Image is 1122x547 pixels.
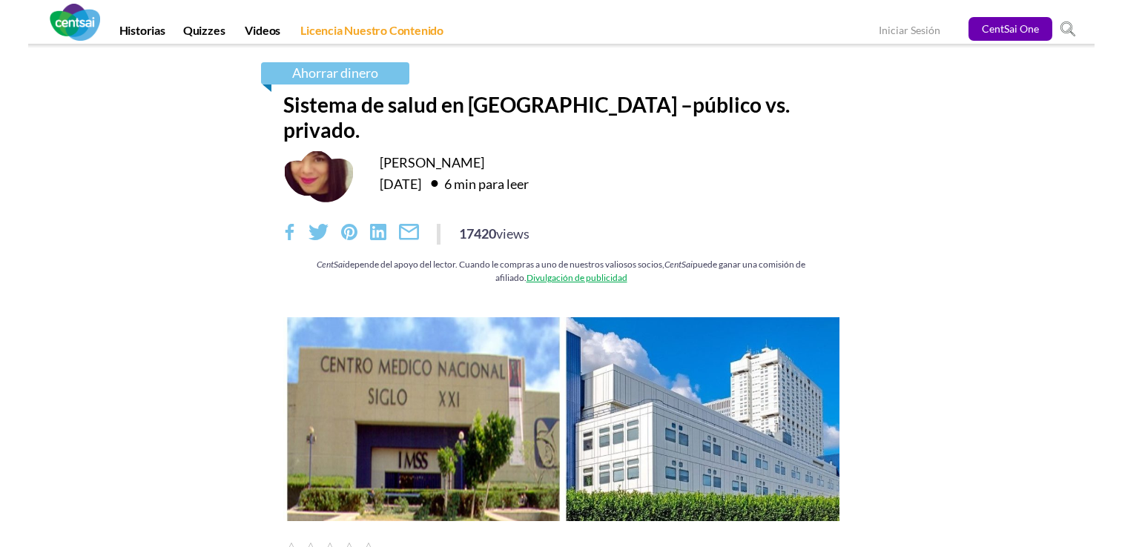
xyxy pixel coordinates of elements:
h1: Sistema de salud en [GEOGRAPHIC_DATA] –público vs. privado. [283,92,839,142]
span: views [496,225,529,242]
a: Iniciar Sesión [879,24,940,39]
time: [DATE] [380,176,421,192]
a: [PERSON_NAME] [380,154,484,170]
em: CentSai [317,259,345,270]
div: 17420 [459,224,529,243]
div: depende del apoyo del lector. Cuando le compras a uno de nuestros valiosos socios, puede ganar un... [283,258,839,284]
div: 6 min para leer [423,171,529,195]
a: Ahorrar dinero [261,62,409,84]
a: Divulgación de publicidad [527,272,627,283]
img: Sistema de salud en México –público vs. privado. [283,317,839,521]
a: CentSai One [968,17,1052,41]
a: Videos [236,23,289,44]
a: Licencia Nuestro Contenido [291,23,452,44]
em: CentSai [664,259,693,270]
img: CentSai [50,4,100,41]
a: Historias [110,23,174,44]
a: Quizzes [174,23,234,44]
